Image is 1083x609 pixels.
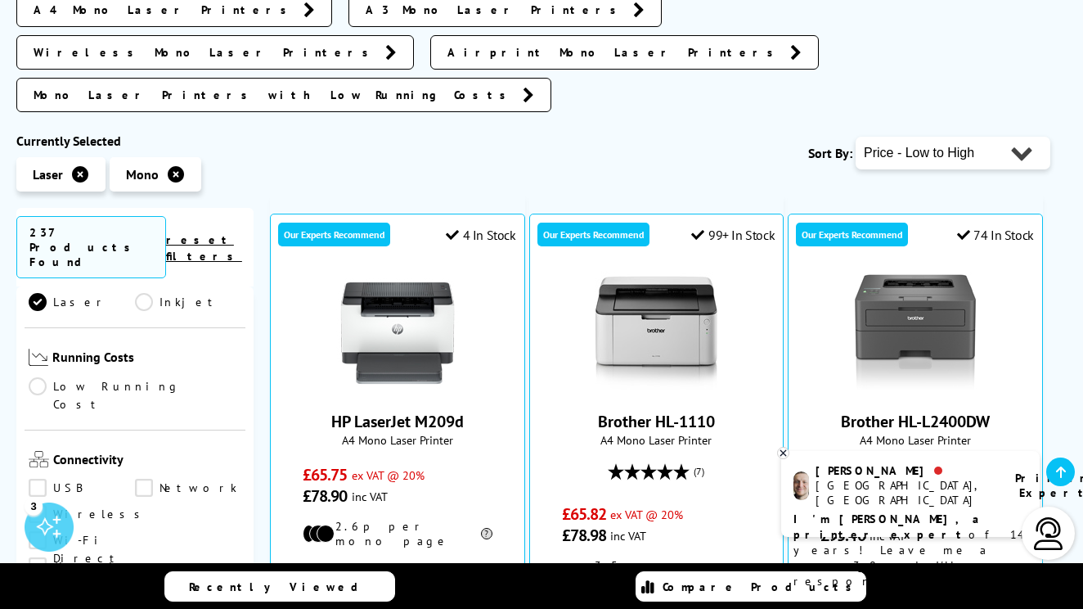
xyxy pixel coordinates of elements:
[537,223,649,246] div: Our Experts Recommend
[336,272,459,395] img: HP LaserJet M209d
[352,489,388,504] span: inc VAT
[793,512,984,542] b: I'm [PERSON_NAME], a printer expert
[34,44,377,61] span: Wireless Mono Laser Printers
[595,381,717,398] a: Brother HL-1110
[16,35,414,70] a: Wireless Mono Laser Printers
[29,505,149,523] a: Wireless
[816,478,995,508] div: [GEOGRAPHIC_DATA], [GEOGRAPHIC_DATA]
[278,223,390,246] div: Our Experts Recommend
[135,479,241,497] a: Network
[352,467,425,483] span: ex VAT @ 20%
[447,44,782,61] span: Airprint Mono Laser Printers
[29,293,135,311] a: Laser
[598,411,715,432] a: Brother HL-1110
[1032,517,1065,550] img: user-headset-light.svg
[430,35,819,70] a: Airprint Mono Laser Printers
[303,519,492,548] li: 2.6p per mono page
[33,166,63,183] span: Laser
[336,381,459,398] a: HP LaserJet M209d
[854,381,977,398] a: Brother HL-L2400DW
[793,471,809,500] img: ashley-livechat.png
[691,227,775,243] div: 99+ In Stock
[29,451,49,467] img: Connectivity
[29,531,135,549] a: Wi-Fi Direct
[34,87,515,103] span: Mono Laser Printers with Low Running Costs
[16,216,166,278] span: 237 Products Found
[562,503,607,525] span: £65.82
[816,463,995,478] div: [PERSON_NAME]
[538,432,775,448] span: A4 Mono Laser Printer
[562,525,607,546] span: £78.98
[166,232,242,264] a: reset filters
[796,223,908,246] div: Our Experts Recommend
[279,561,516,607] div: modal_delivery
[16,78,551,112] a: Mono Laser Printers with Low Running Costs
[303,464,348,485] span: £65.75
[29,349,48,366] img: Running Costs
[957,227,1034,243] div: 74 In Stock
[663,580,861,594] span: Compare Products
[25,497,43,515] div: 3
[610,528,646,544] span: inc VAT
[34,2,295,18] span: A4 Mono Laser Printers
[164,571,395,602] a: Recently Viewed
[808,145,852,161] span: Sort By:
[562,558,752,588] li: 3.5p per mono page
[52,349,241,369] span: Running Costs
[797,432,1034,448] span: A4 Mono Laser Printer
[16,133,254,149] div: Currently Selected
[29,377,241,413] a: Low Running Cost
[29,557,145,575] a: Airprint
[303,485,348,507] span: £78.90
[610,507,683,522] span: ex VAT @ 20%
[366,2,625,18] span: A3 Mono Laser Printers
[331,411,464,432] a: HP LaserJet M209d
[694,456,704,487] span: (7)
[189,580,375,594] span: Recently Viewed
[793,512,1027,589] p: of 14 years! Leave me a message and I'll respond ASAP
[279,432,516,448] span: A4 Mono Laser Printer
[595,272,717,395] img: Brother HL-1110
[29,479,135,497] a: USB
[53,451,241,471] span: Connectivity
[446,227,516,243] div: 4 In Stock
[126,166,159,183] span: Mono
[841,411,990,432] a: Brother HL-L2400DW
[854,272,977,395] img: Brother HL-L2400DW
[135,293,241,311] a: Inkjet
[636,571,866,602] a: Compare Products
